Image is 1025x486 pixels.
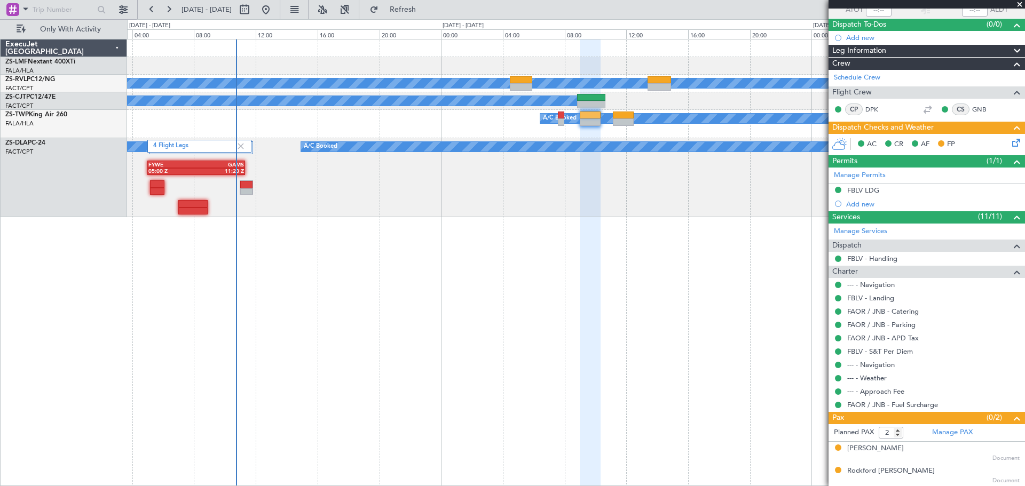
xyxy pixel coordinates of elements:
span: Crew [832,58,850,70]
a: --- - Weather [847,373,887,383]
div: FYWE [148,161,196,168]
div: [DATE] - [DATE] [129,21,170,30]
a: Manage Services [834,226,887,237]
div: A/C Booked [304,139,337,155]
a: --- - Approach Fee [847,387,904,396]
div: 12:00 [256,29,318,39]
span: (0/0) [987,19,1002,30]
a: FAOR / JNB - Catering [847,307,919,316]
span: FP [947,139,955,150]
div: [DATE] - [DATE] [443,21,484,30]
span: Document [992,454,1020,463]
span: Flight Crew [832,86,872,99]
div: 11:20 Z [196,168,245,174]
span: Dispatch Checks and Weather [832,122,934,134]
span: ZS-RVL [5,76,27,83]
a: FAOR / JNB - APD Tax [847,333,919,342]
span: Pax [832,412,844,424]
div: [PERSON_NAME] [847,443,904,454]
div: CS [952,103,969,115]
div: 00:00 [441,29,503,39]
div: 16:00 [688,29,750,39]
div: 08:00 [194,29,256,39]
div: 04:00 [503,29,565,39]
div: 00:00 [811,29,873,39]
span: Document [992,476,1020,485]
input: --:-- [866,4,892,17]
a: FACT/CPT [5,102,33,110]
span: [DATE] - [DATE] [182,5,232,14]
span: Refresh [381,6,425,13]
span: ZS-DLA [5,140,28,146]
label: 4 Flight Legs [153,142,236,151]
div: 20:00 [750,29,812,39]
div: Add new [846,33,1020,42]
a: Manage PAX [932,427,973,438]
div: 12:00 [626,29,688,39]
a: FALA/HLA [5,67,34,75]
span: ZS-TWP [5,111,29,118]
a: DPK [865,105,889,114]
a: FBLV - Landing [847,293,894,302]
div: 05:00 Z [148,168,196,174]
a: FAOR / JNB - Parking [847,320,916,329]
div: Rockford [PERSON_NAME] [847,466,935,476]
div: 04:00 [132,29,194,39]
a: --- - Navigation [847,280,895,289]
a: FAOR / JNB - Fuel Surcharge [847,400,938,409]
a: Schedule Crew [834,73,880,83]
a: FACT/CPT [5,84,33,92]
a: ZS-DLAPC-24 [5,140,45,146]
span: Only With Activity [28,26,113,33]
div: CP [845,103,863,115]
span: (0/2) [987,412,1002,423]
a: ZS-RVLPC12/NG [5,76,55,83]
span: (1/1) [987,155,1002,166]
span: Charter [832,266,858,278]
div: [DATE] - [DATE] [813,21,854,30]
a: FACT/CPT [5,148,33,156]
div: 08:00 [565,29,627,39]
div: A/C Booked [543,110,577,126]
div: GAMS [196,161,245,168]
a: Manage Permits [834,170,886,181]
span: Services [832,211,860,224]
span: Permits [832,155,857,168]
a: ZS-CJTPC12/47E [5,94,56,100]
label: Planned PAX [834,427,874,438]
a: FALA/HLA [5,119,34,128]
button: Only With Activity [12,21,116,38]
span: Leg Information [832,45,886,57]
span: ZS-LMF [5,59,28,65]
a: --- - Navigation [847,360,895,369]
input: Trip Number [33,2,94,18]
img: gray-close.svg [236,141,246,151]
a: GNB [972,105,996,114]
div: FBLV LDG [847,186,879,195]
div: Add new [846,200,1020,209]
a: ZS-LMFNextant 400XTi [5,59,75,65]
button: Refresh [365,1,429,18]
a: FBLV - Handling [847,254,897,263]
div: 16:00 [318,29,380,39]
div: 20:00 [380,29,441,39]
span: ZS-CJT [5,94,26,100]
span: Dispatch To-Dos [832,19,886,31]
span: AC [867,139,877,150]
span: CR [894,139,903,150]
a: ZS-TWPKing Air 260 [5,111,67,118]
a: FBLV - S&T Per Diem [847,347,913,356]
span: ATOT [846,5,863,15]
span: (11/11) [978,211,1002,222]
span: Dispatch [832,240,862,252]
span: AF [921,139,929,150]
span: ALDT [990,5,1008,15]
